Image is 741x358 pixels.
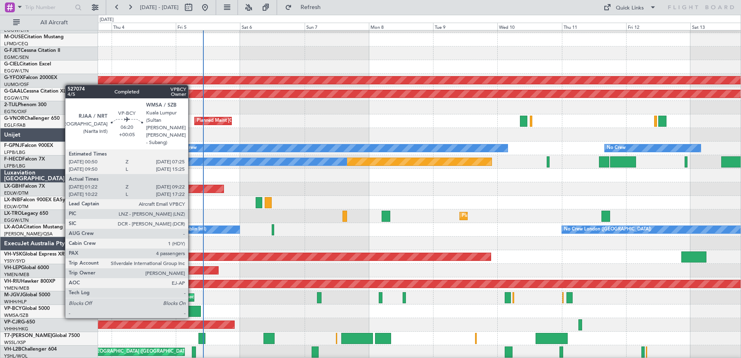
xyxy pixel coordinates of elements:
[4,116,24,121] span: G-VNOR
[4,326,28,332] a: VHHH/HKG
[4,339,26,346] a: WSSL/XSP
[4,320,35,325] a: VP-CJRG-650
[4,157,22,162] span: F-HECD
[4,122,26,128] a: EGLF/FAB
[4,293,50,298] a: M-JGVJGlobal 5000
[9,16,89,29] button: All Aircraft
[4,333,80,338] a: T7-[PERSON_NAME]Global 7500
[4,95,29,101] a: EGGW/LTN
[4,279,55,284] a: VH-RIUHawker 800XP
[369,23,433,30] div: Mon 8
[4,102,47,107] a: 2-TIJLPhenom 300
[4,116,60,121] a: G-VNORChallenger 650
[4,48,60,53] a: G-FJETCessna Citation II
[4,299,27,305] a: WIHH/HLP
[4,89,72,94] a: G-GAALCessna Citation XLS+
[25,1,72,14] input: Trip Number
[4,312,28,318] a: WMSA/SZB
[4,184,22,189] span: LX-GBH
[462,210,516,222] div: Planned Maint Dusseldorf
[4,35,24,40] span: M-OUSE
[4,265,49,270] a: VH-LEPGlobal 6000
[4,265,21,270] span: VH-LEP
[281,1,331,14] button: Refresh
[4,163,26,169] a: LFPB/LBG
[4,320,21,325] span: VP-CJR
[616,4,644,12] div: Quick Links
[497,23,562,30] div: Wed 10
[4,75,57,80] a: G-YFOXFalcon 2000EX
[4,272,29,278] a: YMEN/MEB
[4,252,22,257] span: VH-VSK
[4,285,29,291] a: YMEN/MEB
[4,41,28,47] a: LFMD/CEQ
[178,142,197,154] div: No Crew
[4,75,23,80] span: G-YFOX
[4,198,20,202] span: LX-INB
[599,1,660,14] button: Quick Links
[4,190,28,196] a: EDLW/DTM
[4,231,53,237] a: [PERSON_NAME]/QSA
[114,223,206,236] div: No Crew [GEOGRAPHIC_DATA] (Dublin Intl)
[4,258,25,264] a: YSSY/SYD
[176,23,240,30] div: Fri 5
[4,62,19,67] span: G-CIEL
[4,27,29,33] a: EGGW/LTN
[4,211,48,216] a: LX-TROLegacy 650
[4,333,52,338] span: T7-[PERSON_NAME]
[433,23,497,30] div: Tue 9
[4,252,68,257] a: VH-VSKGlobal Express XRS
[607,142,626,154] div: No Crew
[4,225,63,230] a: LX-AOACitation Mustang
[4,279,21,284] span: VH-RIU
[4,81,29,88] a: UUMO/OSF
[4,54,29,60] a: EGMC/SEN
[4,204,28,210] a: EDLW/DTM
[4,347,21,352] span: VH-L2B
[4,109,27,115] a: EGTK/OXF
[4,217,29,223] a: EGGW/LTN
[294,5,328,10] span: Refresh
[4,211,22,216] span: LX-TRO
[240,23,304,30] div: Sat 6
[305,23,369,30] div: Sun 7
[4,157,45,162] a: F-HECDFalcon 7X
[4,89,23,94] span: G-GAAL
[4,184,45,189] a: LX-GBHFalcon 7X
[4,143,22,148] span: F-GPNJ
[197,115,326,127] div: Planned Maint [GEOGRAPHIC_DATA] ([GEOGRAPHIC_DATA])
[112,23,176,30] div: Thu 4
[100,16,114,23] div: [DATE]
[4,149,26,156] a: LFPB/LBG
[4,347,57,352] a: VH-L2BChallenger 604
[4,48,21,53] span: G-FJET
[4,198,69,202] a: LX-INBFalcon 900EX EASy II
[140,4,179,11] span: [DATE] - [DATE]
[562,23,626,30] div: Thu 11
[4,68,29,74] a: EGGW/LTN
[626,23,690,30] div: Fri 12
[4,225,23,230] span: LX-AOA
[21,20,87,26] span: All Aircraft
[4,143,53,148] a: F-GPNJFalcon 900EX
[55,346,190,358] div: Unplanned Maint [GEOGRAPHIC_DATA] ([GEOGRAPHIC_DATA])
[178,291,275,304] div: Planned Maint [GEOGRAPHIC_DATA] (Seletar)
[4,293,22,298] span: M-JGVJ
[4,306,22,311] span: VP-BCY
[564,223,651,236] div: No Crew London ([GEOGRAPHIC_DATA])
[4,62,51,67] a: G-CIELCitation Excel
[4,35,64,40] a: M-OUSECitation Mustang
[4,102,18,107] span: 2-TIJL
[4,306,50,311] a: VP-BCYGlobal 5000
